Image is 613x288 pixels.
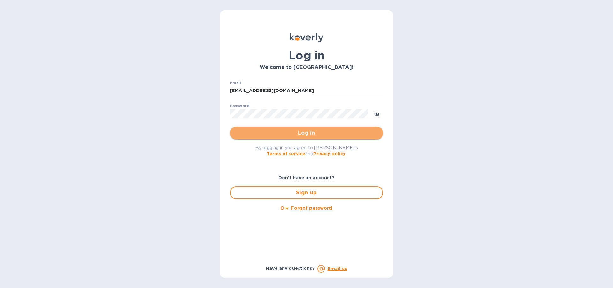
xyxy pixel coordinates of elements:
h3: Welcome to [GEOGRAPHIC_DATA]! [230,65,383,71]
a: Email us [328,266,347,271]
span: Log in [235,129,378,137]
img: Koverly [290,33,323,42]
u: Forgot password [291,206,332,211]
button: toggle password visibility [370,107,383,120]
label: Password [230,104,249,108]
button: Sign up [230,186,383,199]
b: Don't have an account? [278,175,335,180]
input: Enter email address [230,86,383,96]
b: Have any questions? [266,266,315,271]
a: Terms of service [267,151,305,156]
span: Sign up [236,189,377,197]
h1: Log in [230,49,383,62]
a: Privacy policy [313,151,345,156]
label: Email [230,81,241,85]
span: By logging in you agree to [PERSON_NAME]'s and . [255,145,358,156]
button: Log in [230,127,383,139]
